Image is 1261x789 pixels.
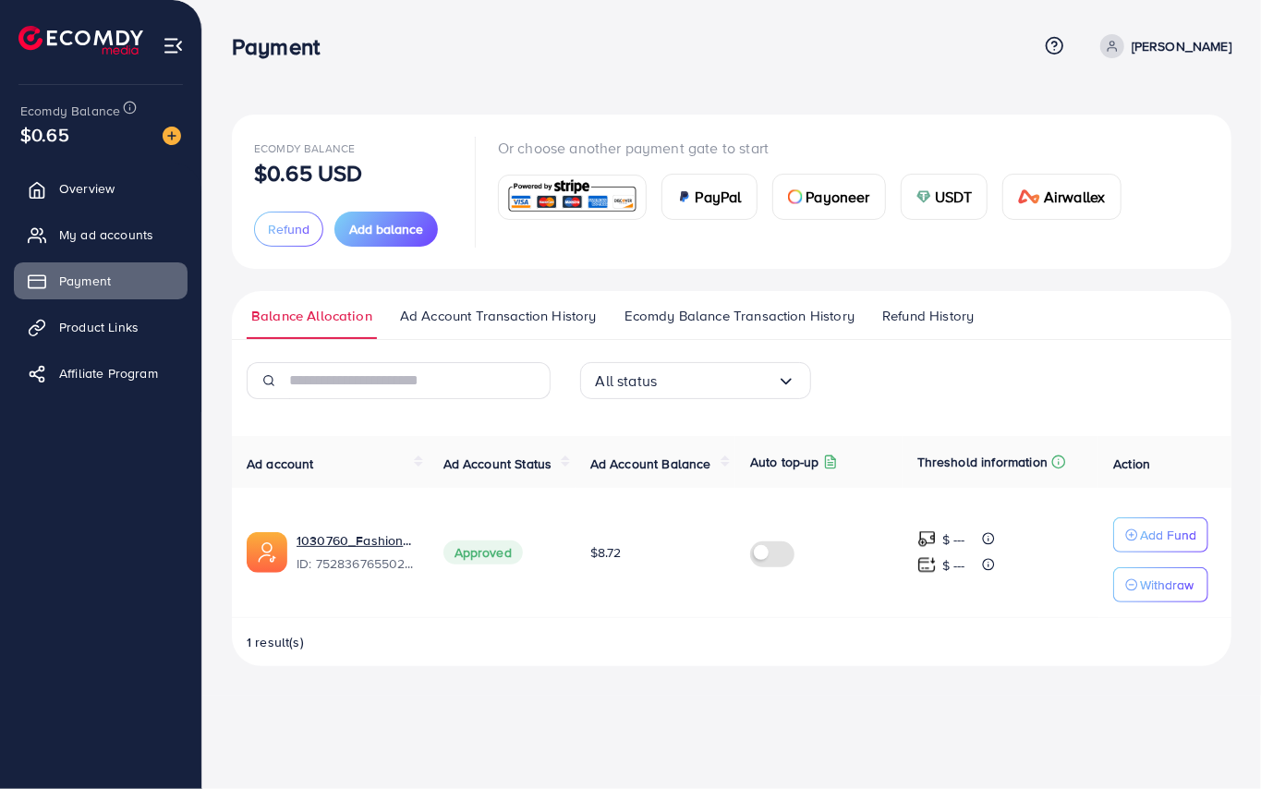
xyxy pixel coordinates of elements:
[661,174,758,220] a: cardPayPal
[232,33,334,60] h3: Payment
[268,220,309,238] span: Refund
[917,529,937,549] img: top-up amount
[14,216,188,253] a: My ad accounts
[590,543,622,562] span: $8.72
[806,186,870,208] span: Payoneer
[59,272,111,290] span: Payment
[247,633,304,651] span: 1 result(s)
[696,186,742,208] span: PayPal
[297,531,414,574] div: <span class='underline'>1030760_Fashion Rose_1752834697540</span></br>7528367655024508945
[657,367,776,395] input: Search for option
[297,531,414,550] a: 1030760_Fashion Rose_1752834697540
[247,532,287,573] img: ic-ads-acc.e4c84228.svg
[254,140,355,156] span: Ecomdy Balance
[254,162,362,184] p: $0.65 USD
[1113,567,1208,602] button: Withdraw
[590,455,711,473] span: Ad Account Balance
[750,451,819,473] p: Auto top-up
[935,186,973,208] span: USDT
[59,364,158,382] span: Affiliate Program
[14,309,188,346] a: Product Links
[59,318,139,336] span: Product Links
[1002,174,1121,220] a: cardAirwallex
[942,528,965,551] p: $ ---
[1113,517,1208,552] button: Add Fund
[916,189,931,204] img: card
[1044,186,1105,208] span: Airwallex
[251,306,372,326] span: Balance Allocation
[297,554,414,573] span: ID: 7528367655024508945
[349,220,423,238] span: Add balance
[1132,35,1231,57] p: [PERSON_NAME]
[59,225,153,244] span: My ad accounts
[14,355,188,392] a: Affiliate Program
[677,189,692,204] img: card
[1018,189,1040,204] img: card
[1140,524,1196,546] p: Add Fund
[1113,455,1150,473] span: Action
[624,306,855,326] span: Ecomdy Balance Transaction History
[443,540,523,564] span: Approved
[163,127,181,145] img: image
[917,451,1048,473] p: Threshold information
[20,121,69,148] span: $0.65
[504,177,640,217] img: card
[59,179,115,198] span: Overview
[1182,706,1247,775] iframe: Chat
[163,35,184,56] img: menu
[334,212,438,247] button: Add balance
[772,174,886,220] a: cardPayoneer
[942,554,965,577] p: $ ---
[14,262,188,299] a: Payment
[20,102,120,120] span: Ecomdy Balance
[788,189,803,204] img: card
[18,26,143,55] img: logo
[14,170,188,207] a: Overview
[443,455,552,473] span: Ad Account Status
[400,306,597,326] span: Ad Account Transaction History
[498,175,647,220] a: card
[247,455,314,473] span: Ad account
[1140,574,1194,596] p: Withdraw
[498,137,1136,159] p: Or choose another payment gate to start
[1093,34,1231,58] a: [PERSON_NAME]
[901,174,988,220] a: cardUSDT
[596,367,658,395] span: All status
[882,306,974,326] span: Refund History
[254,212,323,247] button: Refund
[917,555,937,575] img: top-up amount
[580,362,811,399] div: Search for option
